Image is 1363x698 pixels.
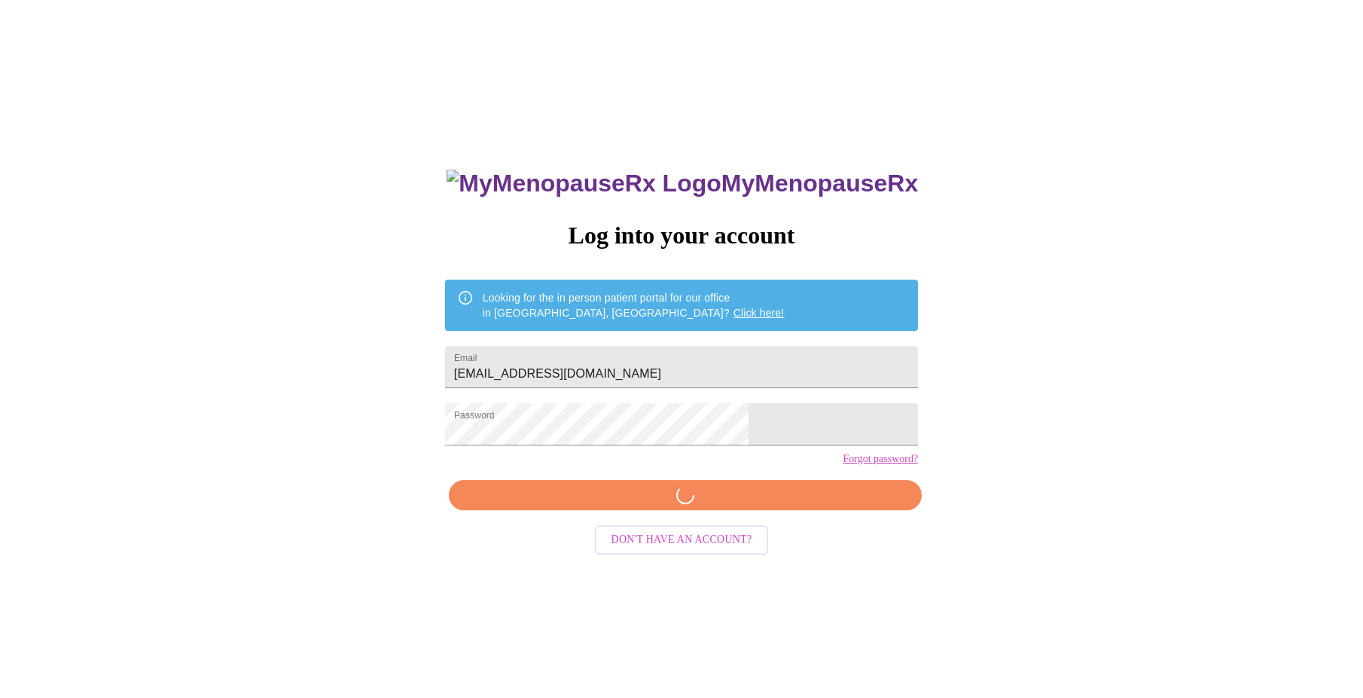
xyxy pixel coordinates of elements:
h3: MyMenopauseRx [447,170,918,197]
img: MyMenopauseRx Logo [447,170,721,197]
span: Don't have an account? [611,531,752,550]
a: Forgot password? [843,453,918,465]
a: Click here! [733,307,785,319]
button: Don't have an account? [595,525,769,555]
div: Looking for the in person patient portal for our office in [GEOGRAPHIC_DATA], [GEOGRAPHIC_DATA]? [483,284,785,326]
a: Don't have an account? [591,532,773,545]
h3: Log into your account [445,222,918,250]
